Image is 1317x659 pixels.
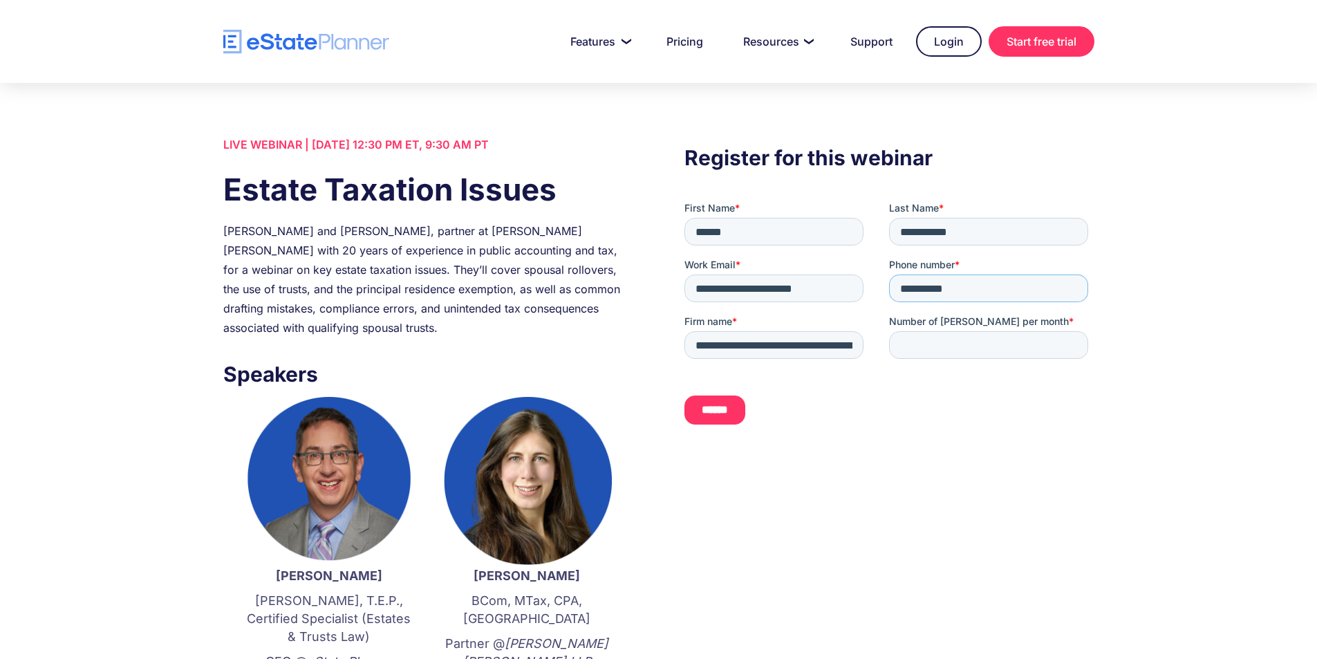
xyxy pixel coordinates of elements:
a: Login [916,26,982,57]
div: [PERSON_NAME] and [PERSON_NAME], partner at [PERSON_NAME] [PERSON_NAME] with 20 years of experien... [223,221,633,337]
h3: Speakers [223,358,633,390]
a: Resources [727,28,827,55]
p: BCom, MTax, CPA, [GEOGRAPHIC_DATA] [442,592,612,628]
a: Support [834,28,909,55]
iframe: Form 0 [684,201,1094,436]
a: Pricing [650,28,720,55]
strong: [PERSON_NAME] [474,568,580,583]
h3: Register for this webinar [684,142,1094,174]
p: [PERSON_NAME], T.E.P., Certified Specialist (Estates & Trusts Law) [244,592,414,646]
div: LIVE WEBINAR | [DATE] 12:30 PM ET, 9:30 AM PT [223,135,633,154]
a: home [223,30,389,54]
a: Start free trial [989,26,1094,57]
a: Features [554,28,643,55]
h1: Estate Taxation Issues [223,168,633,211]
strong: [PERSON_NAME] [276,568,382,583]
